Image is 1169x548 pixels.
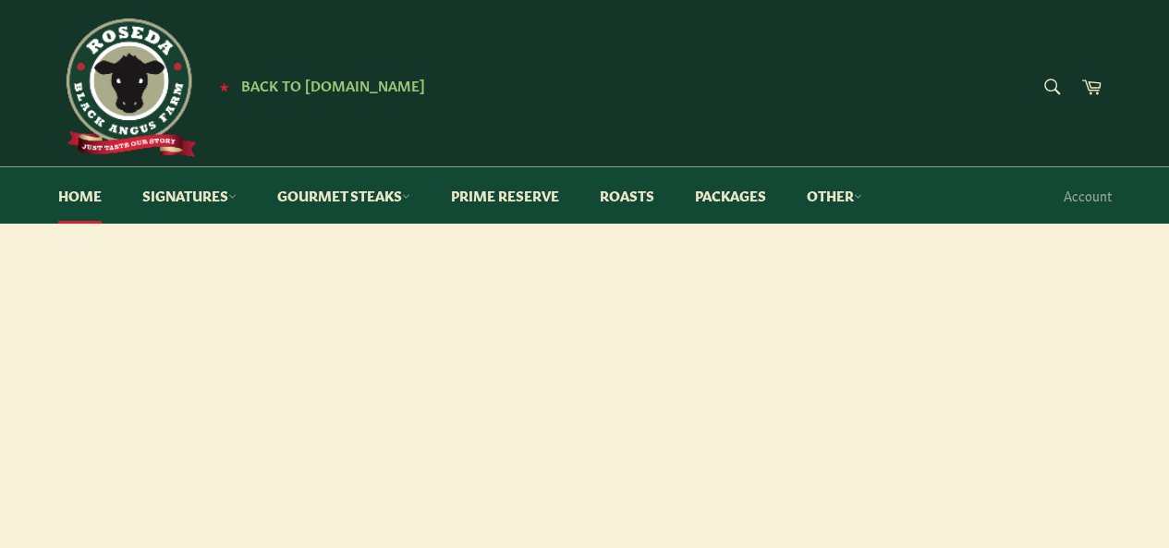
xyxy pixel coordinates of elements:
[219,79,229,93] span: ★
[676,167,785,224] a: Packages
[210,79,425,93] a: ★ Back to [DOMAIN_NAME]
[432,167,578,224] a: Prime Reserve
[124,167,255,224] a: Signatures
[259,167,429,224] a: Gourmet Steaks
[58,18,197,157] img: Roseda Beef
[581,167,673,224] a: Roasts
[788,167,881,224] a: Other
[1054,168,1121,223] a: Account
[241,75,425,94] span: Back to [DOMAIN_NAME]
[40,167,120,224] a: Home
